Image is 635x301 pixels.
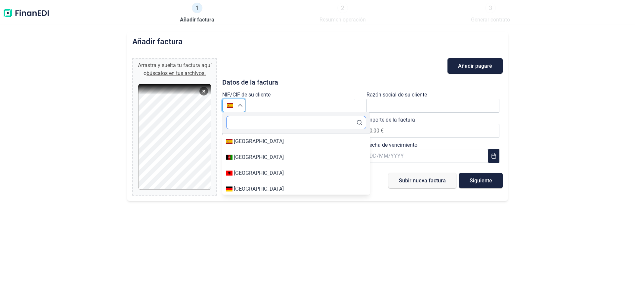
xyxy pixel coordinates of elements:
label: Fecha de vencimiento [366,141,417,149]
button: Subir nueva factura [388,173,456,188]
img: ES [226,138,233,144]
img: ES [227,102,233,108]
span: Añadir factura [180,16,214,24]
div: [GEOGRAPHIC_DATA] [234,169,284,177]
span: búscalos en tus archivos. [147,70,206,76]
button: Choose Date [488,149,499,163]
li: Albania [222,165,370,181]
h2: Añadir factura [132,37,183,46]
input: DD/MM/YYYY [366,149,488,163]
div: Seleccione un país [237,99,245,112]
li: Alemania [222,181,370,197]
li: España [222,133,370,149]
span: Siguiente [470,178,492,183]
img: DE [226,186,233,192]
li: Afganistán [222,149,370,165]
label: Razón social de su cliente [366,91,427,99]
div: [GEOGRAPHIC_DATA] [234,185,284,193]
img: AF [226,154,233,160]
h3: Datos de la factura [222,79,503,86]
span: Subir nueva factura [399,178,446,183]
div: [GEOGRAPHIC_DATA] [234,153,284,161]
img: Logo de aplicación [3,3,50,24]
span: 1 [192,3,202,13]
button: Siguiente [459,173,503,188]
span: Añadir pagaré [458,63,492,68]
div: [GEOGRAPHIC_DATA] [234,137,284,145]
img: AL [226,170,233,176]
label: NIF/CIF de su cliente [222,91,271,99]
button: Añadir pagaré [447,58,503,74]
div: Arrastra y suelta tu factura aquí o [136,61,214,77]
label: Importe de la factura [366,116,415,124]
a: 1Añadir factura [180,3,214,24]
